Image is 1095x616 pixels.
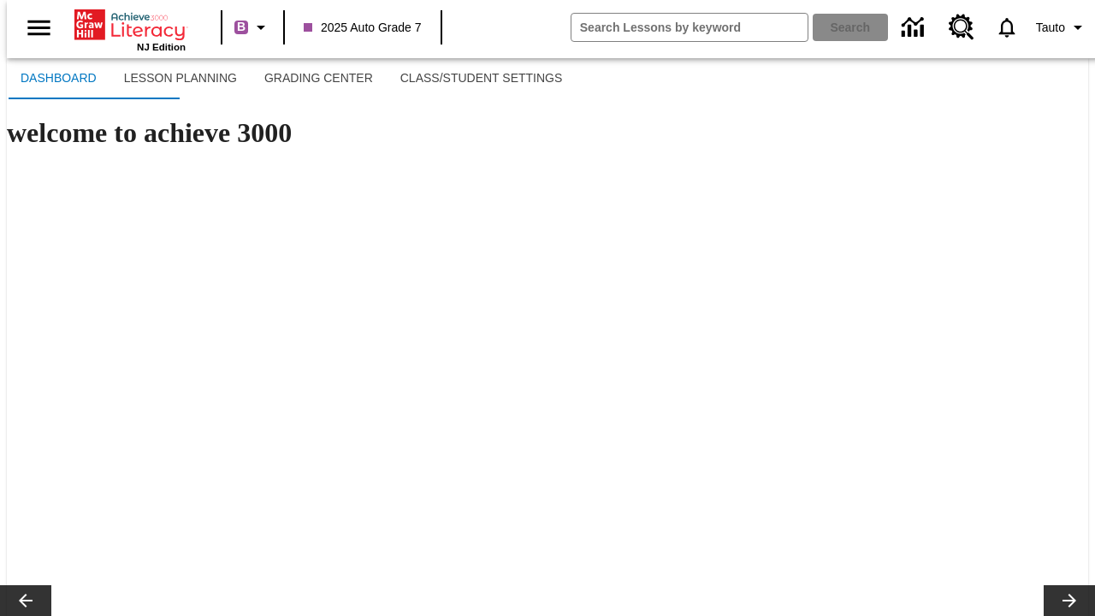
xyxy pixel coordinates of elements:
div: SubNavbar [7,58,576,99]
button: Lesson carousel, Next [1044,585,1095,616]
span: Tauto [1036,19,1065,37]
button: Lesson Planning [110,58,251,99]
span: NJ Edition [137,42,186,52]
a: Data Center [891,4,938,51]
span: 2025 Auto Grade 7 [304,19,422,37]
button: Boost Class color is purple. Change class color [228,12,278,43]
a: Notifications [985,5,1029,50]
h1: welcome to achieve 3000 [7,117,1088,149]
button: Profile/Settings [1029,12,1095,43]
input: search field [571,14,808,41]
div: SubNavbar [7,58,1088,99]
button: Class/Student Settings [387,58,577,99]
a: Resource Center, Will open in new tab [938,4,985,50]
span: B [237,16,246,38]
button: Dashboard [7,58,110,99]
button: Grading Center [251,58,387,99]
div: Home [74,6,186,52]
button: Open side menu [14,3,64,53]
a: Home [74,8,186,42]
